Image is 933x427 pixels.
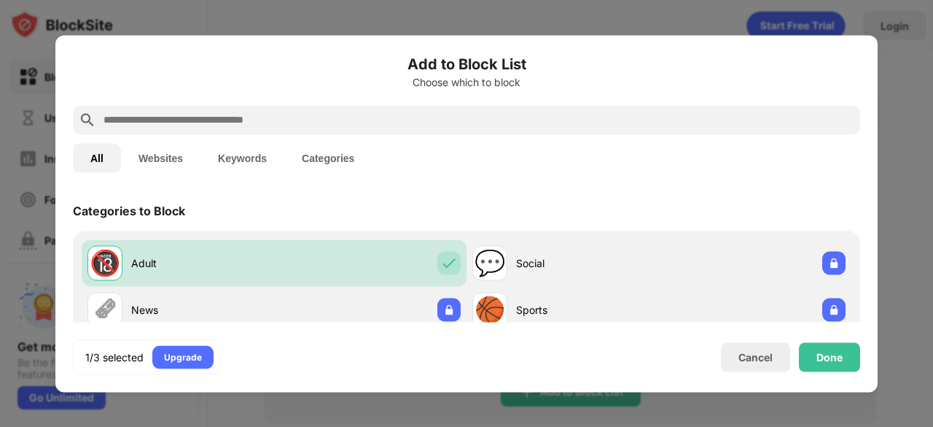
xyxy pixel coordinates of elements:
div: Choose which to block [73,76,860,88]
div: Categories to Block [73,203,185,218]
button: Categories [284,143,372,172]
div: Cancel [738,351,773,363]
div: 1/3 selected [85,350,144,364]
div: Sports [516,302,659,318]
div: News [131,302,274,318]
div: Done [816,351,843,363]
h6: Add to Block List [73,53,860,74]
img: search.svg [79,111,96,128]
div: Social [516,255,659,271]
button: Keywords [200,143,284,172]
div: 💬 [475,248,505,278]
div: 🏀 [475,295,505,325]
button: Websites [121,143,200,172]
div: Adult [131,255,274,271]
div: 🗞 [93,295,117,325]
div: 🔞 [90,248,120,278]
button: All [73,143,121,172]
div: Upgrade [164,350,202,364]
